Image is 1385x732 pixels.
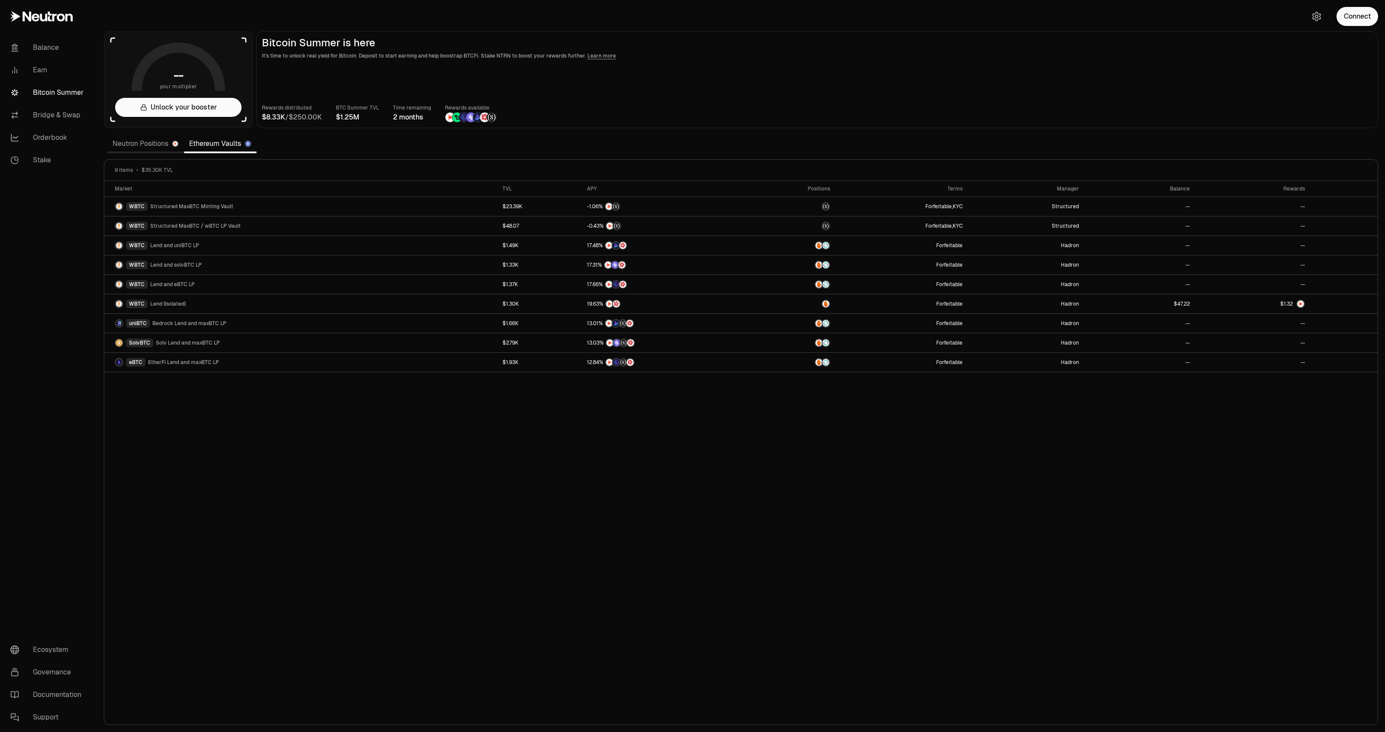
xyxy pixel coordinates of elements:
img: Amber [815,339,822,346]
img: Supervault [822,242,829,249]
a: Hadron [968,333,1084,352]
a: WBTC LogoWBTCLend and solvBTC LP [104,255,497,274]
a: NTRNStructured Points [582,216,744,235]
img: WBTC Logo [116,223,122,229]
button: KYC [953,203,963,210]
img: Mars Fragments [618,261,625,268]
a: Forfeitable [835,255,968,274]
button: AmberSupervault [749,280,830,289]
img: WBTC Logo [116,300,122,307]
button: KYC [953,223,963,229]
img: Mars Fragments [627,359,634,366]
img: NTRN [606,281,612,288]
img: Mars Fragments [480,113,490,122]
button: Forfeitable [925,203,952,210]
img: Ethereum Logo [245,141,251,146]
button: NTRNSolv PointsStructured PointsMars Fragments [587,339,739,347]
a: NTRN Logo [1195,294,1311,313]
a: SolvBTC LogoSolvBTCSolv Lend and maxBTC LP [104,333,497,352]
div: APY [587,185,739,192]
span: Structured MaxBTC / wBTC LP Vault [150,223,241,229]
button: Forfeitable [936,320,963,327]
div: Rewards [1200,185,1305,192]
p: Rewards available [445,103,497,112]
a: WBTC LogoWBTCStructured MaxBTC Minting Vault [104,197,497,216]
img: Mars Fragments [619,242,626,249]
a: $1.49K [497,236,581,255]
img: Structured Points [620,339,627,346]
a: AmberSupervault [744,333,835,352]
button: Forfeitable [936,261,963,268]
img: Structured Points [620,359,627,366]
span: Bedrock Lend and maxBTC LP [152,320,226,327]
a: -- [1195,333,1311,352]
div: Positions [749,185,830,192]
a: -- [1195,197,1311,216]
span: Lend and solvBTC LP [150,261,202,268]
img: EtherFi Points [459,113,469,122]
span: $35.30K TVL [142,167,173,174]
a: Forfeitable,KYC [835,216,968,235]
div: TVL [502,185,576,192]
div: WBTC [126,280,148,289]
a: -- [1195,216,1311,235]
div: Market [115,185,492,192]
img: Bedrock Diamonds [612,320,619,327]
button: AmberSupervault [749,358,830,367]
a: -- [1195,275,1311,294]
a: -- [1084,216,1195,235]
a: Forfeitable,KYC [835,197,968,216]
a: $1.33K [497,255,581,274]
a: $1.93K [497,353,581,372]
img: NTRN [606,242,612,249]
img: EtherFi Points [613,359,620,366]
div: WBTC [126,261,148,269]
div: uniBTC [126,319,150,328]
img: NTRN [605,261,612,268]
button: Connect [1337,7,1378,26]
a: -- [1195,353,1311,372]
img: NTRN [606,300,613,307]
div: / [262,112,322,123]
div: WBTC [126,300,148,308]
img: Mars Fragments [619,281,626,288]
span: Lend (Isolated) [150,300,186,307]
img: NTRN [606,223,613,229]
img: Amber [815,320,822,327]
a: Hadron [968,314,1084,333]
a: Support [3,706,93,729]
a: Hadron [968,236,1084,255]
a: maxBTC [744,197,835,216]
a: $48.07 [497,216,581,235]
a: $1.37K [497,275,581,294]
span: Structured MaxBTC Minting Vault [150,203,233,210]
a: Learn more [587,52,616,59]
div: WBTC [126,241,148,250]
div: SolvBTC [126,339,153,347]
div: Balance [1089,185,1190,192]
img: Amber [815,261,822,268]
div: Manager [973,185,1079,192]
button: AmberSupervault [749,241,830,250]
a: Forfeitable [835,333,968,352]
img: maxBTC [822,203,829,210]
a: -- [1084,314,1195,333]
a: -- [1195,255,1311,274]
a: NTRNEtherFi PointsMars Fragments [582,275,744,294]
img: EtherFi Points [612,281,619,288]
a: -- [1084,275,1195,294]
a: NTRNSolv PointsStructured PointsMars Fragments [582,333,744,352]
a: maxBTC [744,216,835,235]
a: Governance [3,661,93,684]
a: AmberSupervault [744,353,835,372]
a: $2.79K [497,333,581,352]
a: NTRNMars Fragments [582,294,744,313]
p: Rewards distributed [262,103,322,112]
button: NTRNBedrock DiamondsStructured PointsMars Fragments [587,319,739,328]
a: Forfeitable [835,314,968,333]
a: -- [1084,197,1195,216]
a: AmberSupervault [744,255,835,274]
img: NTRN [606,203,612,210]
a: Bridge & Swap [3,104,93,126]
img: WBTC Logo [116,242,122,249]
